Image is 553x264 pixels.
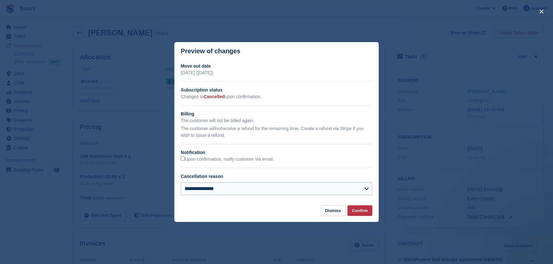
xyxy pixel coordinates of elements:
[181,157,185,161] input: Upon confirmation, notify customer via email.
[181,48,240,55] p: Preview of changes
[181,174,223,179] label: Cancellation reason
[181,149,372,156] h2: Notification
[181,111,372,117] h2: Billing
[204,94,225,99] span: Cancelled
[181,93,372,100] p: Changes to upon confirmation.
[181,70,372,76] p: [DATE] ([DATE])
[181,117,372,124] p: The customer will not be billed again.
[181,63,372,70] h2: Move out date
[216,126,222,131] em: not
[181,157,274,162] label: Upon confirmation, notify customer via email.
[321,205,345,216] button: Dismiss
[536,6,547,17] button: close
[181,87,372,93] h2: Subscription status
[181,125,372,139] p: The customer will receive a refund for the remaining time. Create a refund via Stripe if you wish...
[347,205,372,216] button: Confirm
